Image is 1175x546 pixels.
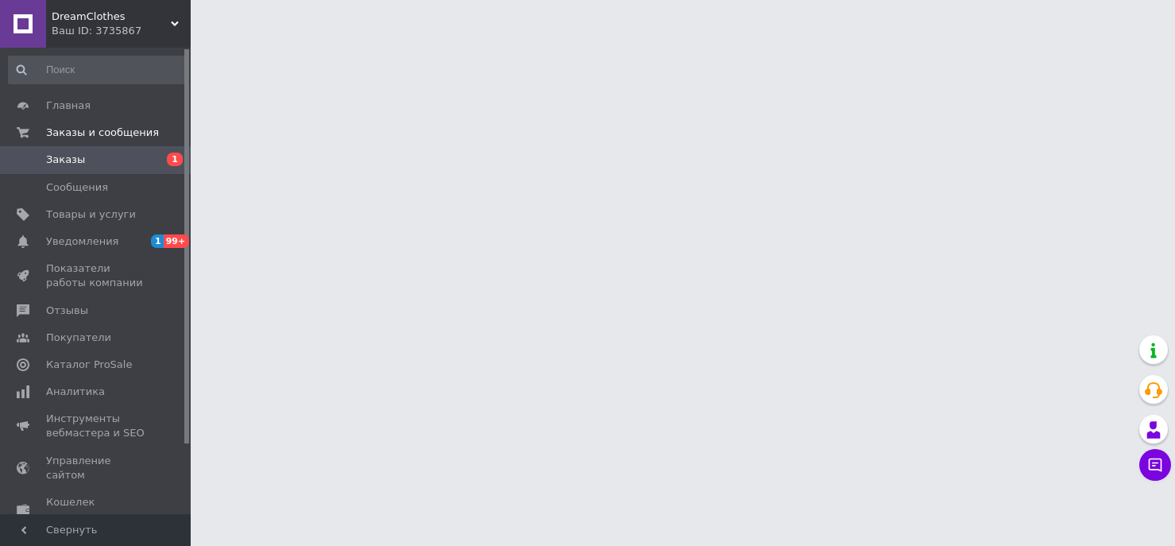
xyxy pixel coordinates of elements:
button: Чат с покупателем [1139,449,1171,481]
span: Аналитика [46,385,105,399]
span: Кошелек компании [46,495,147,524]
span: Управление сайтом [46,454,147,482]
span: Уведомления [46,234,118,249]
div: Ваш ID: 3735867 [52,24,191,38]
span: Отзывы [46,304,88,318]
span: Инструменты вебмастера и SEO [46,412,147,440]
span: Каталог ProSale [46,358,132,372]
span: DreamClothes [52,10,171,24]
span: 1 [167,153,183,166]
span: 1 [151,234,164,248]
input: Поиск [8,56,187,84]
span: Покупатели [46,331,111,345]
span: Показатели работы компании [46,261,147,290]
span: Сообщения [46,180,108,195]
span: Заказы [46,153,85,167]
span: Товары и услуги [46,207,136,222]
span: Заказы и сообщения [46,126,159,140]
span: Главная [46,99,91,113]
span: 99+ [164,234,190,248]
